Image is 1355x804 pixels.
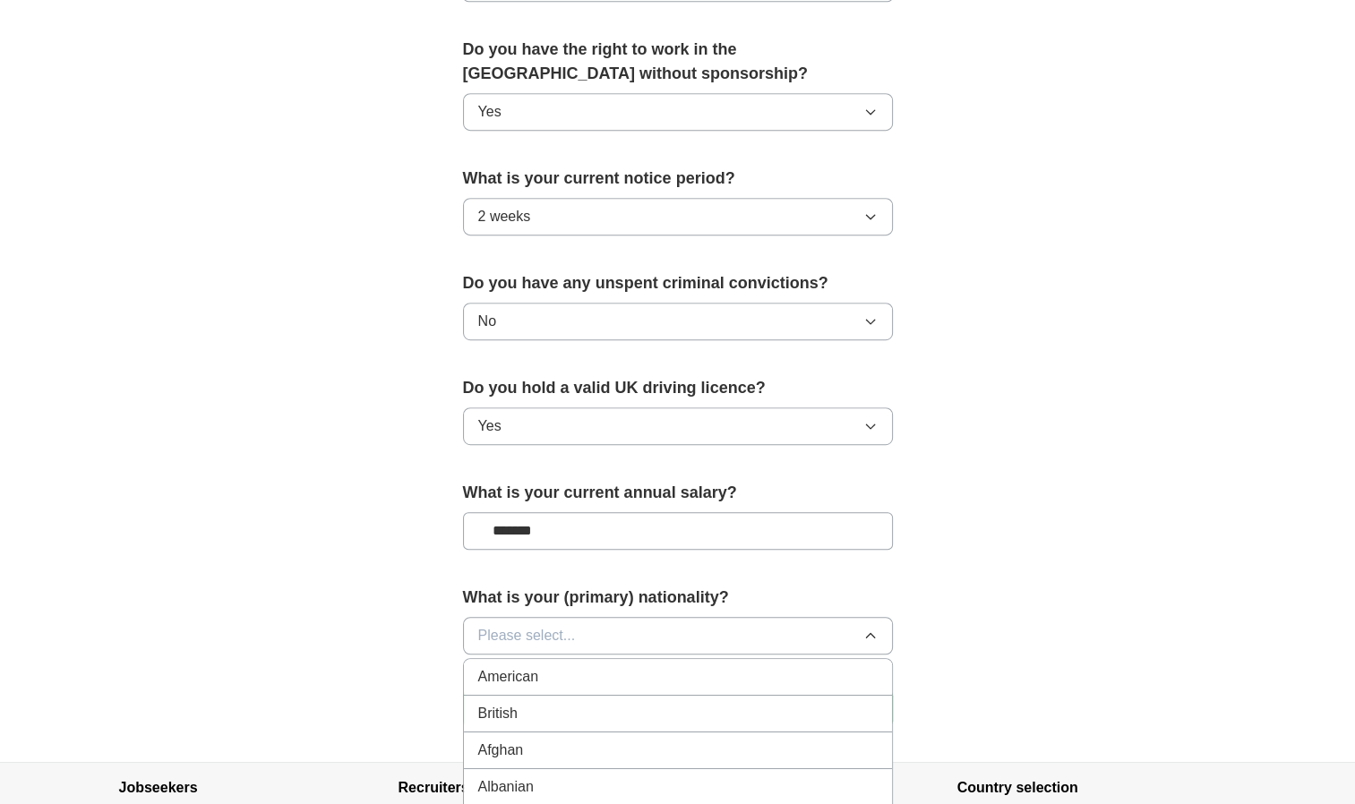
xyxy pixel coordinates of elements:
[463,198,893,235] button: 2 weeks
[478,666,539,688] span: American
[478,415,502,437] span: Yes
[478,703,518,724] span: British
[463,93,893,131] button: Yes
[463,481,893,505] label: What is your current annual salary?
[463,38,893,86] label: Do you have the right to work in the [GEOGRAPHIC_DATA] without sponsorship?
[478,101,502,123] span: Yes
[478,740,524,761] span: Afghan
[463,407,893,445] button: Yes
[478,311,496,332] span: No
[463,167,893,191] label: What is your current notice period?
[463,271,893,295] label: Do you have any unspent criminal convictions?
[478,206,531,227] span: 2 weeks
[478,625,576,646] span: Please select...
[463,617,893,654] button: Please select...
[463,303,893,340] button: No
[478,776,534,798] span: Albanian
[463,376,893,400] label: Do you hold a valid UK driving licence?
[463,586,893,610] label: What is your (primary) nationality?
